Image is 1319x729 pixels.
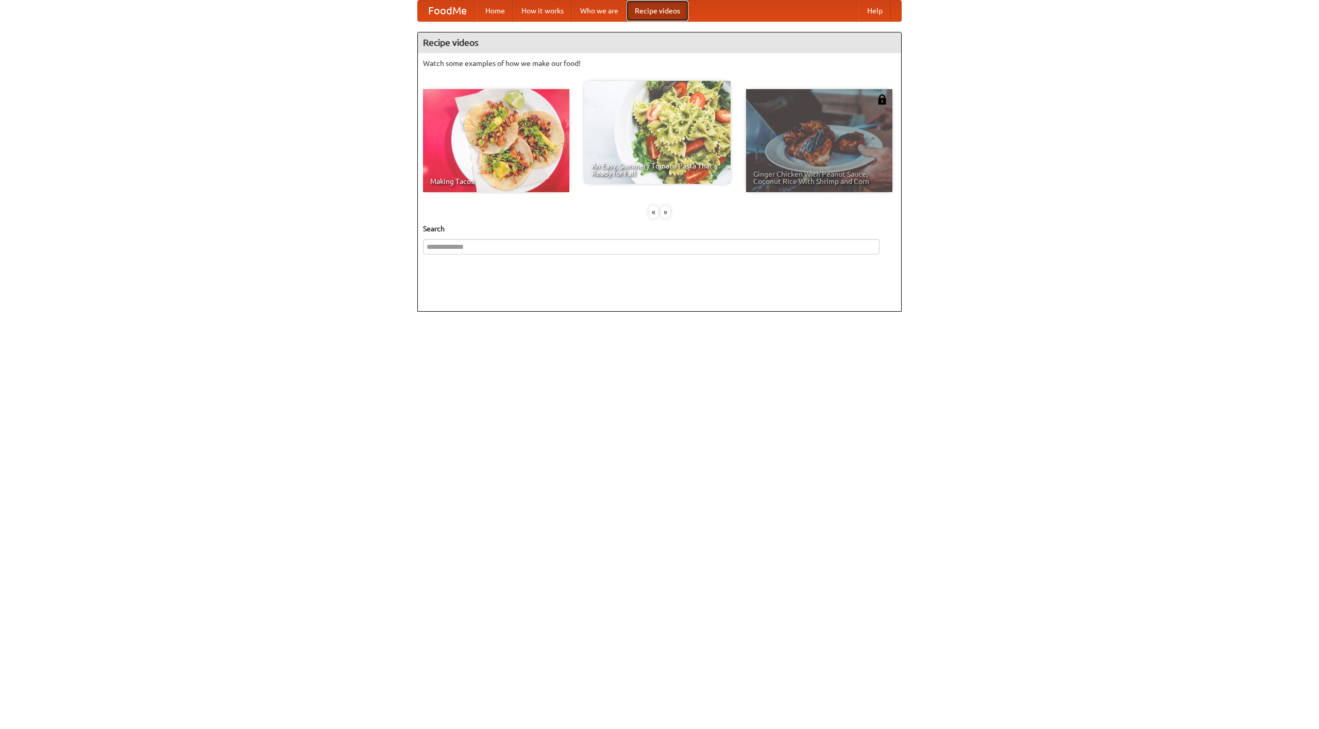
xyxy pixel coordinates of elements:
a: Home [477,1,513,21]
a: Help [859,1,891,21]
p: Watch some examples of how we make our food! [423,58,896,69]
a: Recipe videos [627,1,688,21]
div: » [661,206,670,218]
a: An Easy, Summery Tomato Pasta That's Ready for Fall [584,81,731,184]
div: « [649,206,658,218]
span: Making Tacos [430,178,562,185]
a: How it works [513,1,572,21]
img: 483408.png [877,94,887,105]
h4: Recipe videos [418,32,901,53]
a: FoodMe [418,1,477,21]
h5: Search [423,224,896,234]
a: Who we are [572,1,627,21]
a: Making Tacos [423,89,569,192]
span: An Easy, Summery Tomato Pasta That's Ready for Fall [591,162,723,177]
